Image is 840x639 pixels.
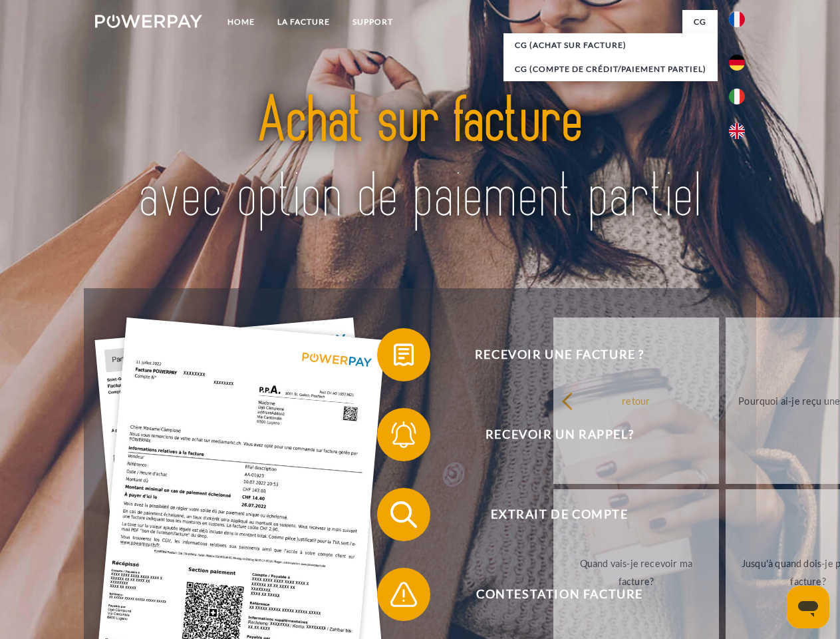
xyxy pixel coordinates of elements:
[387,498,420,531] img: qb_search.svg
[729,123,745,139] img: en
[341,10,404,34] a: Support
[377,568,723,621] button: Contestation Facture
[729,55,745,71] img: de
[387,338,420,371] img: qb_bill.svg
[503,33,718,57] a: CG (achat sur facture)
[387,418,420,451] img: qb_bell.svg
[377,408,723,461] button: Recevoir un rappel?
[787,586,829,628] iframe: Bouton de lancement de la fenêtre de messagerie
[377,488,723,541] button: Extrait de compte
[729,11,745,27] img: fr
[266,10,341,34] a: LA FACTURE
[503,57,718,81] a: CG (Compte de crédit/paiement partiel)
[561,391,711,409] div: retour
[95,15,202,28] img: logo-powerpay-white.svg
[216,10,266,34] a: Home
[729,89,745,105] img: it
[127,64,713,255] img: title-powerpay_fr.svg
[682,10,718,34] a: CG
[561,554,711,590] div: Quand vais-je recevoir ma facture?
[377,328,723,381] button: Recevoir une facture ?
[387,578,420,611] img: qb_warning.svg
